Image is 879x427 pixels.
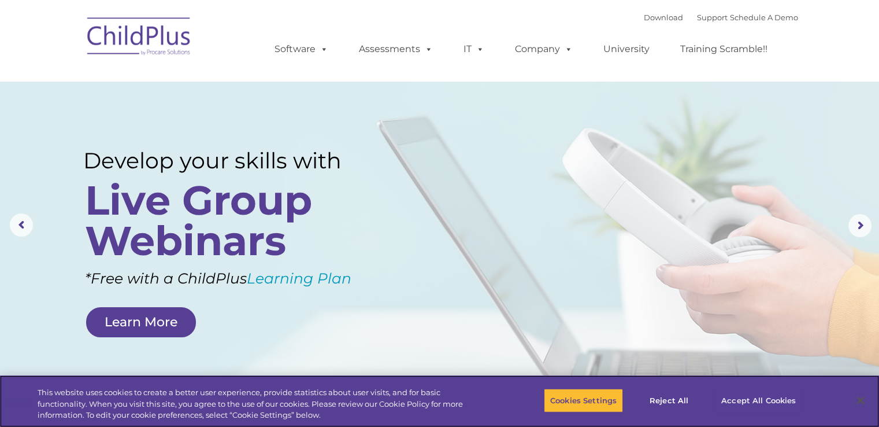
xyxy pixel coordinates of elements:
[544,388,623,413] button: Cookies Settings
[85,180,370,261] rs-layer: Live Group Webinars
[669,38,779,61] a: Training Scramble!!
[503,38,584,61] a: Company
[697,13,728,22] a: Support
[347,38,444,61] a: Assessments
[81,9,197,67] img: ChildPlus by Procare Solutions
[848,388,873,413] button: Close
[730,13,798,22] a: Schedule A Demo
[633,388,705,413] button: Reject All
[38,387,484,421] div: This website uses cookies to create a better user experience, provide statistics about user visit...
[592,38,661,61] a: University
[263,38,340,61] a: Software
[161,76,196,85] span: Last name
[644,13,798,22] font: |
[644,13,683,22] a: Download
[247,270,351,287] a: Learning Plan
[85,266,395,292] rs-layer: *Free with a ChildPlus
[715,388,802,413] button: Accept All Cookies
[83,148,374,174] rs-layer: Develop your skills with
[86,307,196,337] a: Learn More
[452,38,496,61] a: IT
[161,124,210,132] span: Phone number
